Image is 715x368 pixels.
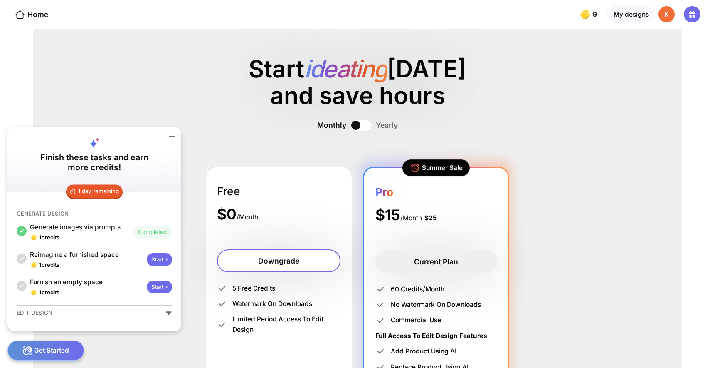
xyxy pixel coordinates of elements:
[147,281,172,293] div: Start
[15,9,48,20] div: Home
[30,250,143,259] div: Reimagine a furnished space
[376,120,398,130] div: Yearly
[7,341,84,361] div: Get Started
[424,214,437,222] div: $25
[375,331,487,341] div: Full access to Edit design features
[232,283,275,293] div: 5 Free credits
[147,253,172,266] div: Start
[66,184,123,199] div: 1 day remaining
[607,6,654,23] div: My designs
[39,289,42,296] span: 1
[217,249,340,273] div: Downgrade
[232,314,340,334] div: Limited period access to Edit Design
[217,203,237,225] div: $0
[34,152,155,172] div: Finish these tasks and earn more credits!
[39,234,59,241] div: credits
[237,206,258,229] div: /Month
[391,284,444,294] div: 60 credits/month
[400,207,422,229] div: /Month
[39,289,59,296] div: credits
[391,346,456,356] div: Add product using AI
[17,210,69,218] div: GENERATE DESIGN
[39,234,42,241] span: 1
[317,120,346,130] div: Monthly
[30,223,128,232] div: Generate images via prompts
[658,6,675,23] div: K
[391,300,481,310] div: No watermark on downloads
[375,204,400,226] div: $15
[17,309,52,317] div: EDIT DESIGN
[402,160,470,177] div: Summer Sale
[375,250,497,274] div: Current Plan
[30,278,143,287] div: Furnish an empty space
[240,56,474,109] div: Start [DATE] and save hours
[375,185,393,199] div: Pro
[217,184,340,198] div: Free
[232,299,312,309] div: Watermark on downloads
[133,226,172,238] div: Completed
[39,261,42,268] span: 1
[304,55,387,83] span: ideating
[391,315,441,325] div: Commercial use
[39,261,59,269] div: credits
[593,11,599,18] span: 9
